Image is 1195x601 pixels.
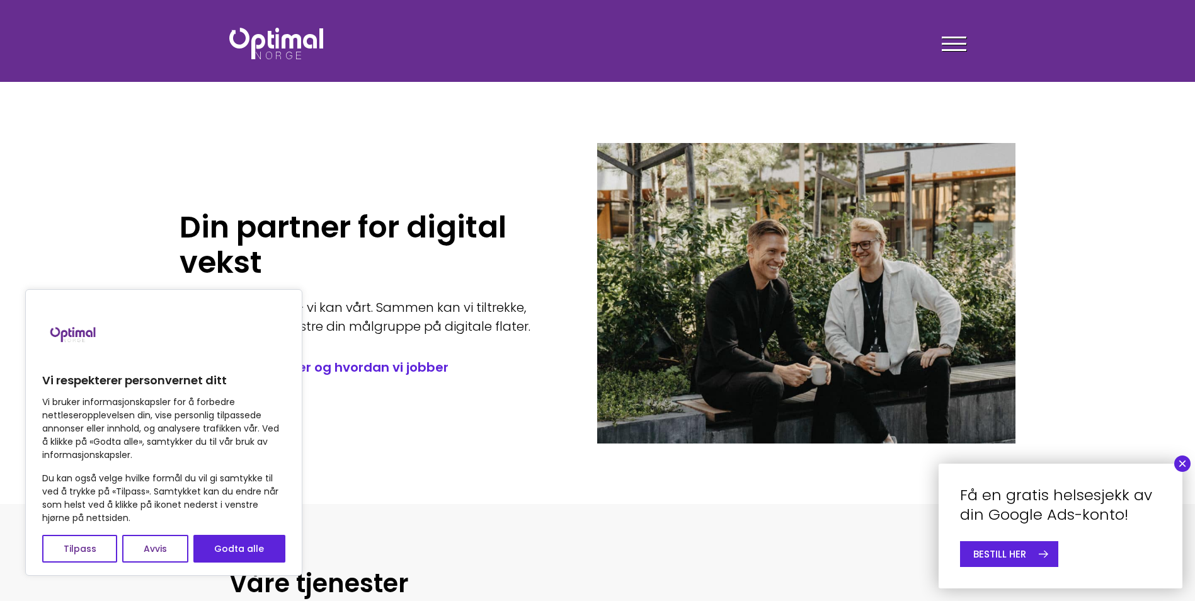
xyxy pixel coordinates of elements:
h1: Din partner for digital vekst [180,210,560,280]
button: Tilpass [42,535,117,563]
p: Du kan ditt fagfelt – vi kan vårt. Sammen kan vi tiltrekke, engasjere og begeistre din målgruppe ... [180,298,560,336]
button: Godta alle [193,535,285,563]
a: // Les om hvem vi er og hvordan vi jobber [180,358,560,376]
p: Du kan også velge hvilke formål du vil gi samtykke til ved å trykke på «Tilpass». Samtykket kan d... [42,472,285,525]
img: Optimal Norge [229,28,323,59]
h4: Få en gratis helsesjekk av din Google Ads-konto! [960,485,1161,524]
img: Brand logo [42,302,105,365]
button: Avvis [122,535,188,563]
button: Close [1174,455,1191,472]
p: Vi respekterer personvernet ditt [42,373,285,388]
a: BESTILL HER [960,541,1058,567]
p: Vi bruker informasjonskapsler for å forbedre nettleseropplevelsen din, vise personlig tilpassede ... [42,396,285,462]
div: Vi respekterer personvernet ditt [25,289,302,576]
h2: Våre tjenester [229,567,966,600]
